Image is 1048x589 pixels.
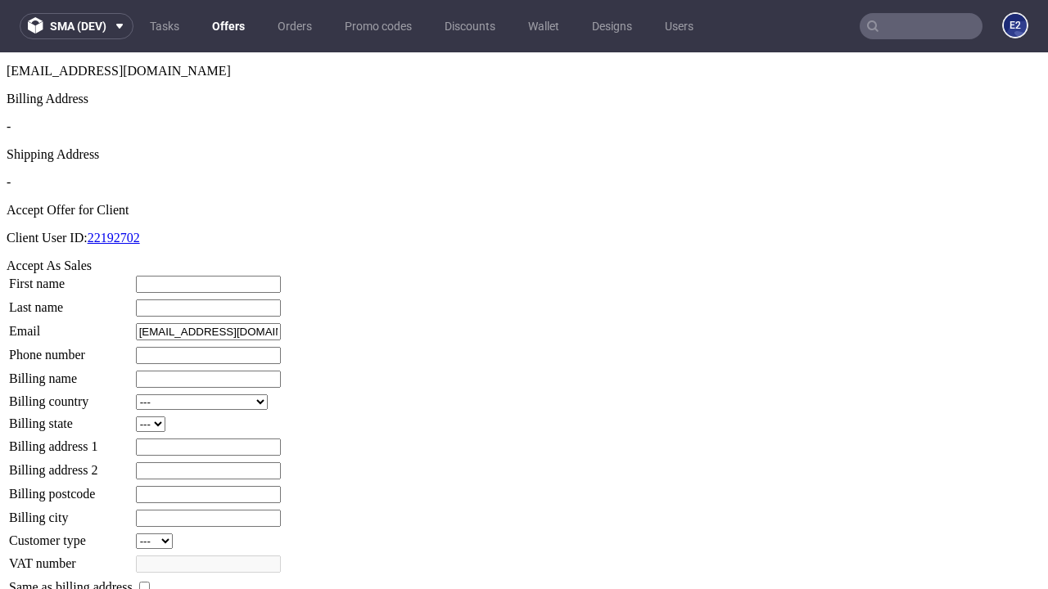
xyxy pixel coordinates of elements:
[20,13,133,39] button: sma (dev)
[518,13,569,39] a: Wallet
[8,526,133,544] td: Same as billing address
[8,363,133,380] td: Billing state
[8,433,133,452] td: Billing postcode
[50,20,106,32] span: sma (dev)
[7,11,231,25] span: [EMAIL_ADDRESS][DOMAIN_NAME]
[7,151,1041,165] div: Accept Offer for Client
[7,95,1041,110] div: Shipping Address
[8,385,133,404] td: Billing address 1
[8,270,133,289] td: Email
[7,178,1041,193] p: Client User ID:
[7,123,11,137] span: -
[8,456,133,475] td: Billing city
[202,13,255,39] a: Offers
[8,223,133,241] td: First name
[8,502,133,521] td: VAT number
[655,13,703,39] a: Users
[8,480,133,497] td: Customer type
[8,317,133,336] td: Billing name
[8,341,133,358] td: Billing country
[7,67,11,81] span: -
[8,409,133,428] td: Billing address 2
[7,206,1041,221] div: Accept As Sales
[582,13,642,39] a: Designs
[1004,14,1027,37] figcaption: e2
[435,13,505,39] a: Discounts
[8,246,133,265] td: Last name
[8,294,133,312] td: Phone number
[268,13,322,39] a: Orders
[88,178,140,192] a: 22192702
[140,13,189,39] a: Tasks
[7,39,1041,54] div: Billing Address
[335,13,422,39] a: Promo codes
